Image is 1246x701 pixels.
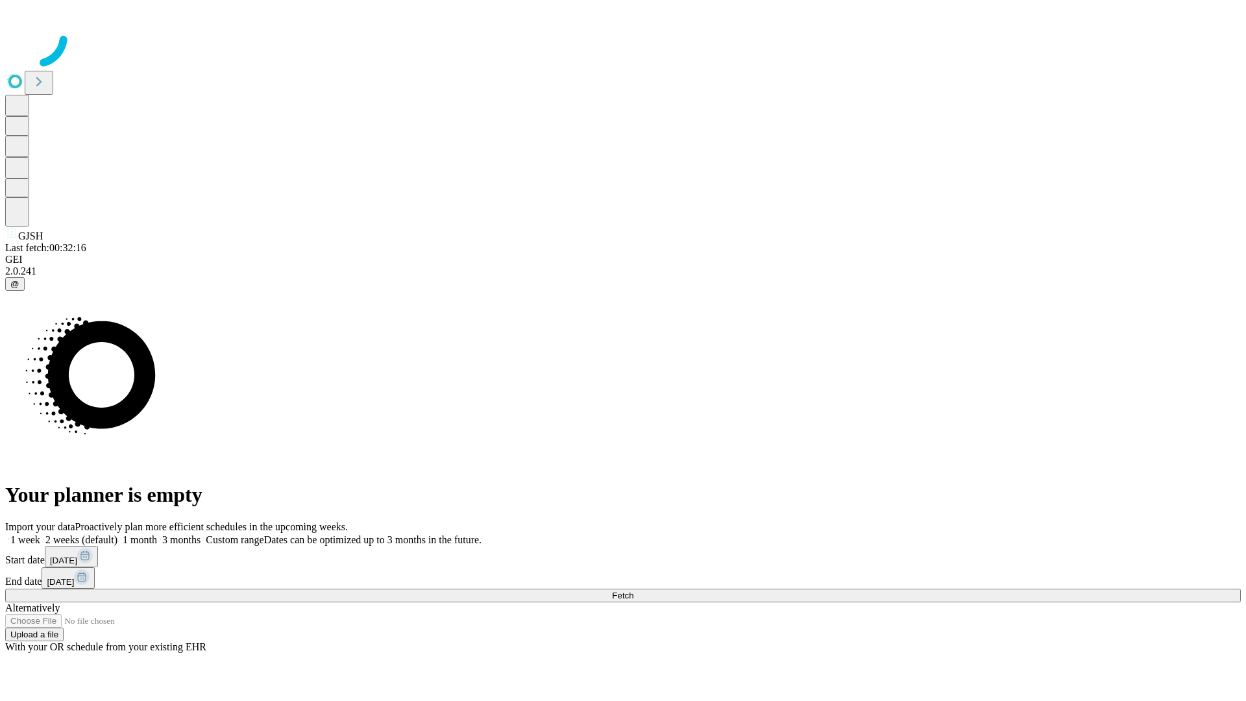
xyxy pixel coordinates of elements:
[5,521,75,532] span: Import your data
[162,534,201,545] span: 3 months
[45,534,117,545] span: 2 weeks (default)
[206,534,263,545] span: Custom range
[47,577,74,587] span: [DATE]
[5,589,1241,602] button: Fetch
[264,534,482,545] span: Dates can be optimized up to 3 months in the future.
[45,546,98,567] button: [DATE]
[5,483,1241,507] h1: Your planner is empty
[5,641,206,652] span: With your OR schedule from your existing EHR
[5,265,1241,277] div: 2.0.241
[5,242,86,253] span: Last fetch: 00:32:16
[5,602,60,613] span: Alternatively
[5,546,1241,567] div: Start date
[10,279,19,289] span: @
[123,534,157,545] span: 1 month
[10,534,40,545] span: 1 week
[5,277,25,291] button: @
[5,254,1241,265] div: GEI
[612,591,633,600] span: Fetch
[18,230,43,241] span: GJSH
[5,628,64,641] button: Upload a file
[50,556,77,565] span: [DATE]
[75,521,348,532] span: Proactively plan more efficient schedules in the upcoming weeks.
[5,567,1241,589] div: End date
[42,567,95,589] button: [DATE]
